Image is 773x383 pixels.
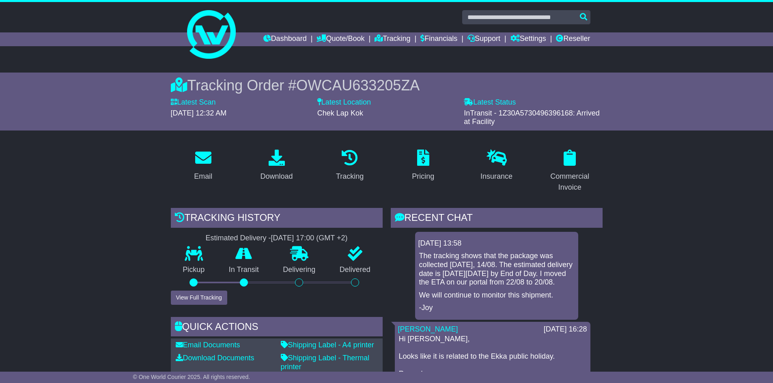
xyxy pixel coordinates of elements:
[171,77,603,94] div: Tracking Order #
[419,291,574,300] p: We will continue to monitor this shipment.
[296,77,420,94] span: OWCAU633205ZA
[418,239,575,248] div: [DATE] 13:58
[133,374,250,380] span: © One World Courier 2025. All rights reserved.
[336,171,364,182] div: Tracking
[171,234,383,243] div: Estimated Delivery -
[537,147,603,196] a: Commercial Invoice
[375,32,410,46] a: Tracking
[255,147,298,185] a: Download
[407,147,439,185] a: Pricing
[543,171,597,193] div: Commercial Invoice
[544,325,587,334] div: [DATE] 16:28
[171,208,383,230] div: Tracking history
[171,317,383,339] div: Quick Actions
[171,291,227,305] button: View Full Tracking
[171,109,227,117] span: [DATE] 12:32 AM
[391,208,603,230] div: RECENT CHAT
[281,354,370,371] a: Shipping Label - Thermal printer
[171,265,217,274] p: Pickup
[194,171,212,182] div: Email
[419,252,574,287] p: The tracking shows that the package was collected [DATE], 14/08. The estimated delivery date is [...
[510,32,546,46] a: Settings
[475,147,518,185] a: Insurance
[420,32,457,46] a: Financials
[467,32,500,46] a: Support
[176,354,254,362] a: Download Documents
[464,109,600,126] span: InTransit - 1Z30A5730496396168: Arrived at Facility
[189,147,217,185] a: Email
[271,234,348,243] div: [DATE] 17:00 (GMT +2)
[317,109,363,117] span: Chek Lap Kok
[556,32,590,46] a: Reseller
[480,171,512,182] div: Insurance
[317,98,371,107] label: Latest Location
[398,325,458,333] a: [PERSON_NAME]
[412,171,434,182] div: Pricing
[263,32,307,46] a: Dashboard
[317,32,364,46] a: Quote/Book
[419,304,574,312] p: -Joy
[217,265,271,274] p: In Transit
[171,98,216,107] label: Latest Scan
[271,265,328,274] p: Delivering
[176,341,240,349] a: Email Documents
[464,98,516,107] label: Latest Status
[281,341,374,349] a: Shipping Label - A4 printer
[327,265,383,274] p: Delivered
[260,171,293,182] div: Download
[331,147,369,185] a: Tracking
